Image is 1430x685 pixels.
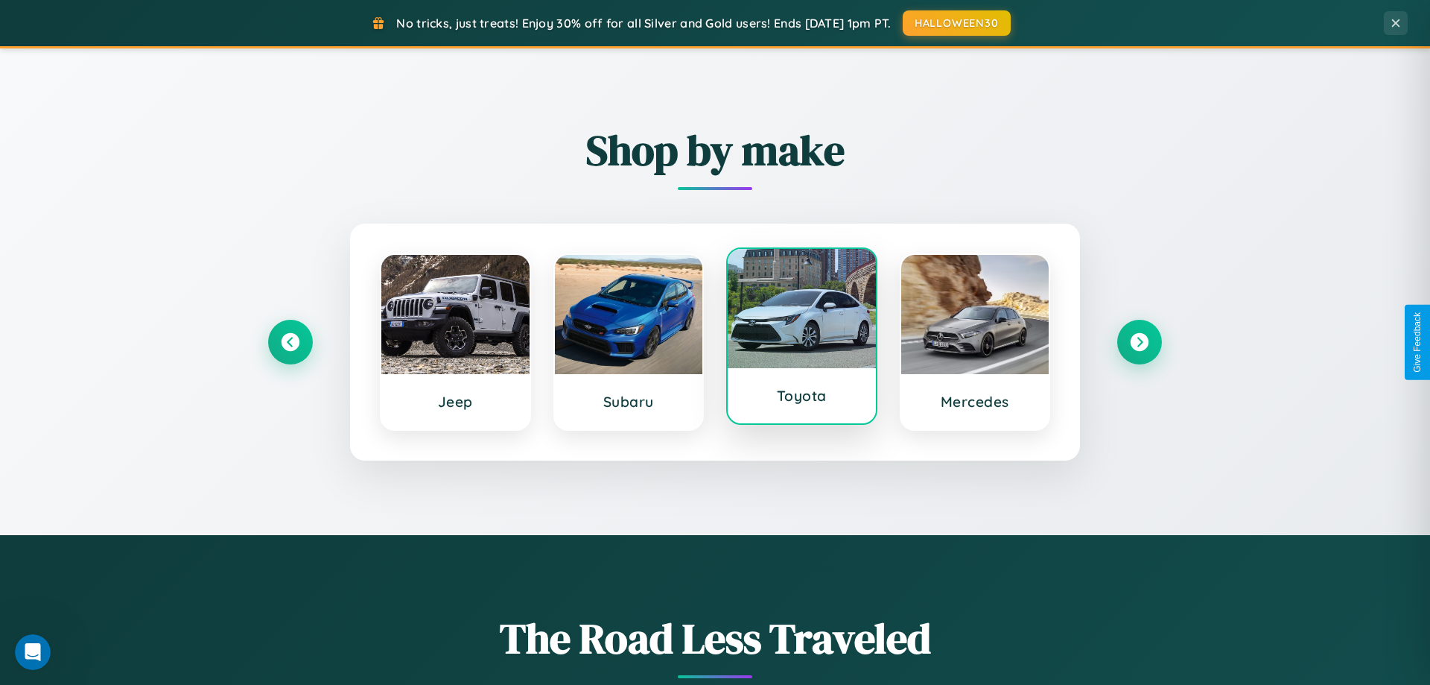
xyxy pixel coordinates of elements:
[268,121,1162,179] h2: Shop by make
[570,393,688,411] h3: Subaru
[743,387,861,405] h3: Toyota
[396,16,891,31] span: No tricks, just treats! Enjoy 30% off for all Silver and Gold users! Ends [DATE] 1pm PT.
[396,393,515,411] h3: Jeep
[1412,312,1423,373] div: Give Feedback
[903,10,1011,36] button: HALLOWEEN30
[916,393,1035,411] h3: Mercedes
[268,610,1162,667] h1: The Road Less Traveled
[15,634,51,670] iframe: Intercom live chat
